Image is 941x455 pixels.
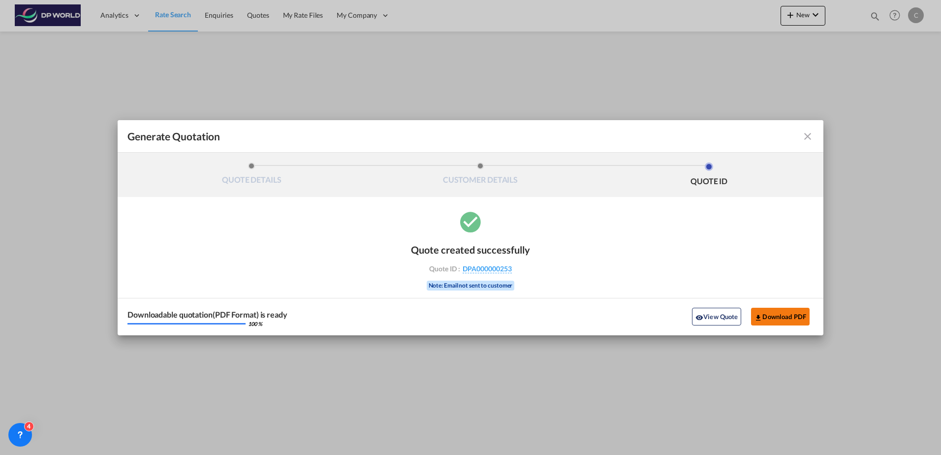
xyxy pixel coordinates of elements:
button: icon-eyeView Quote [692,308,741,325]
div: Quote ID : [413,264,528,273]
md-dialog: Generate QuotationQUOTE ... [118,120,823,335]
li: QUOTE ID [595,162,823,189]
md-icon: icon-checkbox-marked-circle [458,209,483,234]
span: Generate Quotation [127,130,220,143]
md-icon: icon-eye [695,314,703,322]
md-icon: icon-close fg-AAA8AD cursor m-0 [802,130,814,142]
div: 100 % [248,321,262,326]
span: DPA000000253 [463,264,512,273]
md-icon: icon-download [754,314,762,322]
li: CUSTOMER DETAILS [366,162,595,189]
li: QUOTE DETAILS [137,162,366,189]
div: Quote created successfully [411,244,530,256]
div: Downloadable quotation(PDF Format) is ready [127,311,287,319]
button: Download PDF [751,308,810,325]
div: Note: Email not sent to customer [427,281,515,291]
